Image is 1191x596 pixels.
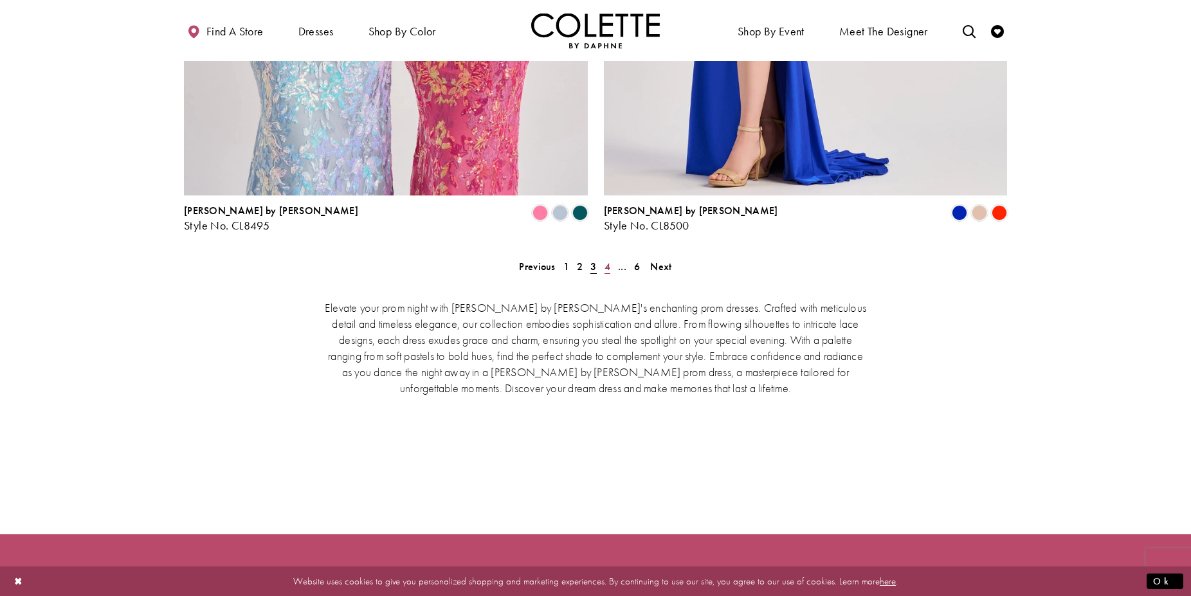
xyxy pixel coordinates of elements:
i: Champagne [972,205,987,221]
a: 1 [559,257,573,276]
div: Colette by Daphne Style No. CL8495 [184,205,358,232]
a: Meet the designer [836,13,931,48]
img: Colette by Daphne [531,13,660,48]
span: Shop by color [368,25,436,38]
a: 4 [601,257,614,276]
span: Style No. CL8495 [184,218,269,233]
span: 6 [634,260,640,273]
a: 2 [573,257,586,276]
p: Website uses cookies to give you personalized shopping and marketing experiences. By continuing t... [93,572,1098,590]
span: Shop By Event [734,13,808,48]
p: Elevate your prom night with [PERSON_NAME] by [PERSON_NAME]'s enchanting prom dresses. Crafted wi... [322,300,869,396]
span: Shop by color [365,13,439,48]
a: 6 [630,257,644,276]
span: 4 [605,260,610,273]
i: Scarlet [992,205,1007,221]
span: Dresses [298,25,334,38]
a: Prev Page [515,257,559,276]
i: Cotton Candy [532,205,548,221]
span: ... [618,260,626,273]
button: Close Dialog [8,570,30,592]
i: Ice Blue [552,205,568,221]
a: Check Wishlist [988,13,1007,48]
a: Toggle search [959,13,979,48]
a: ... [614,257,630,276]
span: 1 [563,260,569,273]
span: Next [650,260,671,273]
span: 3 [590,260,596,273]
span: Find a store [206,25,264,38]
span: Shop By Event [738,25,805,38]
span: 2 [577,260,583,273]
span: Dresses [295,13,337,48]
span: Current page [586,257,600,276]
button: Submit Dialog [1147,573,1183,589]
a: Visit Home Page [531,13,660,48]
span: Meet the designer [839,25,928,38]
a: here [880,574,896,587]
span: Style No. CL8500 [604,218,689,233]
a: Next Page [646,257,675,276]
span: Previous [519,260,555,273]
a: Find a store [184,13,266,48]
i: Royal Blue [952,205,967,221]
span: [PERSON_NAME] by [PERSON_NAME] [184,204,358,217]
div: Colette by Daphne Style No. CL8500 [604,205,778,232]
i: Spruce [572,205,588,221]
span: [PERSON_NAME] by [PERSON_NAME] [604,204,778,217]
